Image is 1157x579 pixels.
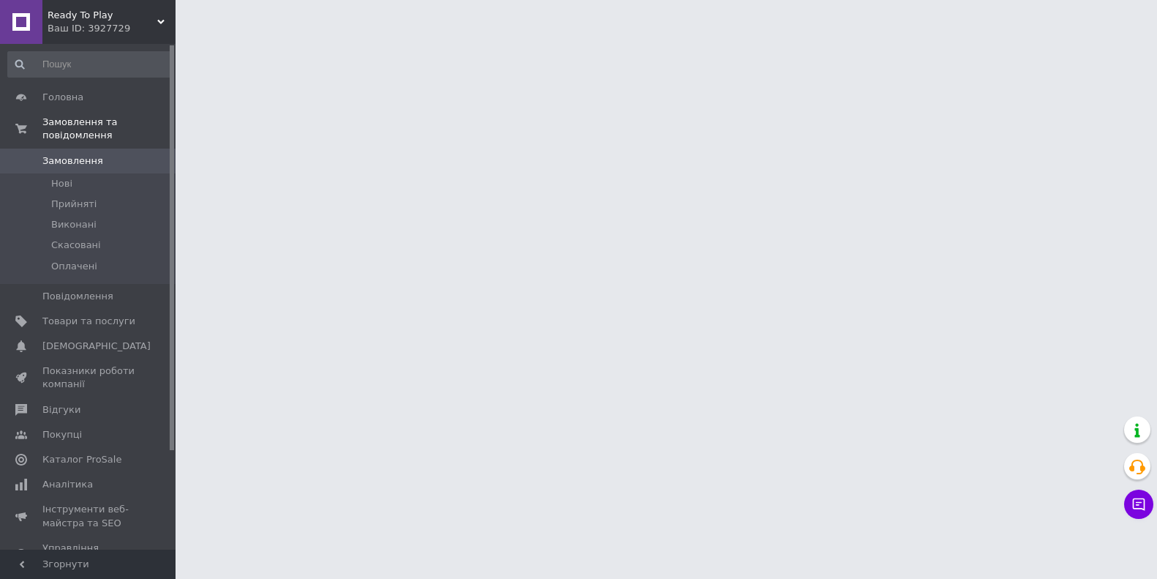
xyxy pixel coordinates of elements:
[51,198,97,211] span: Прийняті
[42,503,135,529] span: Інструменти веб-майстра та SEO
[42,154,103,168] span: Замовлення
[42,453,121,466] span: Каталог ProSale
[51,239,101,252] span: Скасовані
[42,290,113,303] span: Повідомлення
[48,22,176,35] div: Ваш ID: 3927729
[42,478,93,491] span: Аналітика
[51,177,72,190] span: Нові
[42,403,80,416] span: Відгуки
[51,260,97,273] span: Оплачені
[1124,490,1153,519] button: Чат з покупцем
[42,542,135,568] span: Управління сайтом
[42,428,82,441] span: Покупці
[42,365,135,391] span: Показники роботи компанії
[48,9,157,22] span: Ready To Play
[42,315,135,328] span: Товари та послуги
[42,340,151,353] span: [DEMOGRAPHIC_DATA]
[42,116,176,142] span: Замовлення та повідомлення
[42,91,83,104] span: Головна
[51,218,97,231] span: Виконані
[7,51,173,78] input: Пошук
